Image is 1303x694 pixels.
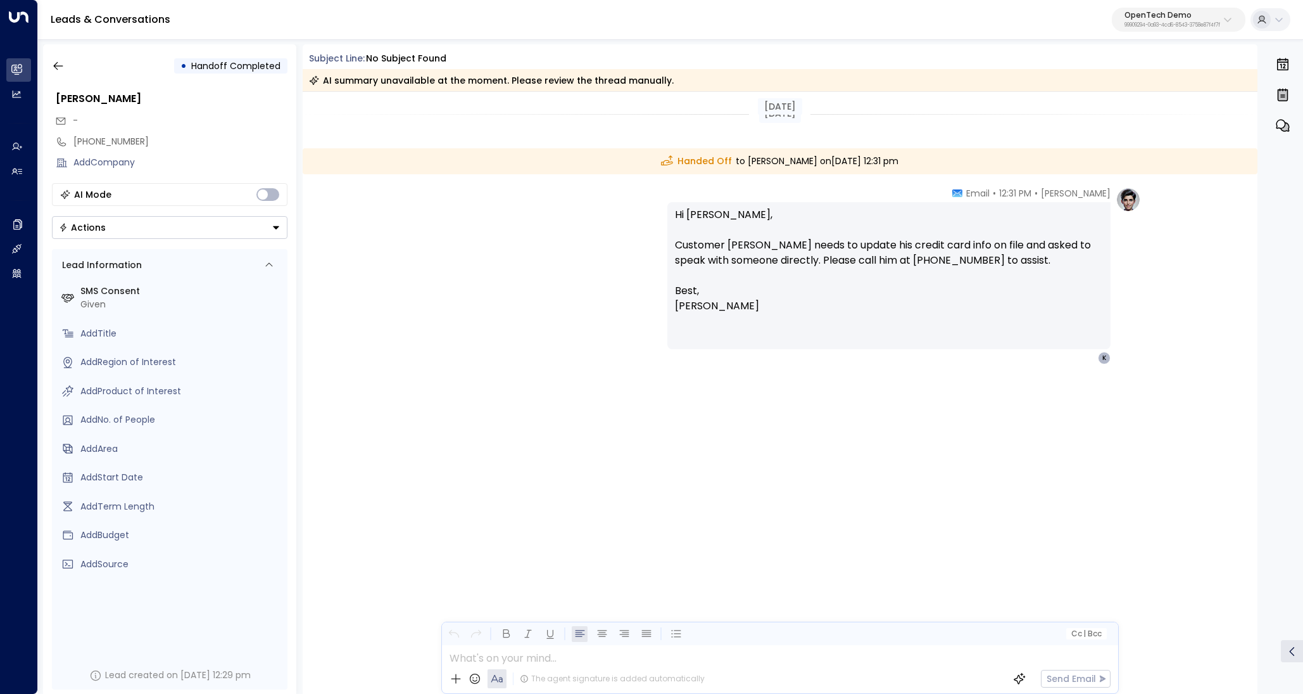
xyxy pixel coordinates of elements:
div: Button group with a nested menu [52,216,287,239]
img: profile-logo.png [1116,187,1141,212]
button: Undo [446,626,462,642]
label: SMS Consent [80,285,282,298]
div: AddStart Date [80,471,282,484]
div: • [180,55,187,77]
div: AddNo. of People [80,413,282,427]
span: - [73,114,78,127]
span: • [993,187,996,200]
span: • [1035,187,1038,200]
p: OpenTech Demo [1124,11,1220,19]
span: 12:31 PM [999,187,1031,200]
div: [PERSON_NAME] [56,91,287,106]
span: Handoff Completed [191,60,280,72]
div: AddBudget [80,529,282,542]
div: AddArea [80,442,282,456]
div: AddRegion of Interest [80,356,282,369]
div: AddCompany [73,156,287,169]
span: Handed Off [661,155,732,168]
div: AI summary unavailable at the moment. Please review the thread manually. [309,74,674,87]
button: Actions [52,216,287,239]
div: Lead Information [58,259,142,272]
p: Hi [PERSON_NAME], Customer [PERSON_NAME] needs to update his credit card info on file and asked t... [675,207,1103,314]
div: AddProduct of Interest [80,385,282,398]
button: Cc|Bcc [1066,628,1106,640]
a: Leads & Conversations [51,12,170,27]
div: AddTerm Length [80,500,282,513]
div: Actions [59,222,106,233]
div: Lead created on [DATE] 12:29 pm [105,669,251,682]
span: | [1083,629,1086,638]
div: The agent signature is added automatically [520,673,705,684]
p: 99909294-0a93-4cd6-8543-3758e87f4f7f [1124,23,1220,28]
div: AddTitle [80,327,282,340]
span: Subject Line: [309,52,365,65]
span: [PERSON_NAME] [1041,187,1111,200]
div: K [1098,352,1111,364]
div: No subject found [366,52,446,65]
div: [PHONE_NUMBER] [73,135,287,148]
div: AddSource [80,558,282,571]
button: OpenTech Demo99909294-0a93-4cd6-8543-3758e87f4f7f [1112,8,1245,32]
div: Given [80,298,282,311]
span: Cc Bcc [1071,629,1101,638]
button: Redo [468,626,484,642]
div: [DATE] [758,98,802,115]
span: Email [966,187,990,200]
div: AI Mode [74,188,111,201]
div: to [PERSON_NAME] on [DATE] 12:31 pm [303,148,1258,174]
